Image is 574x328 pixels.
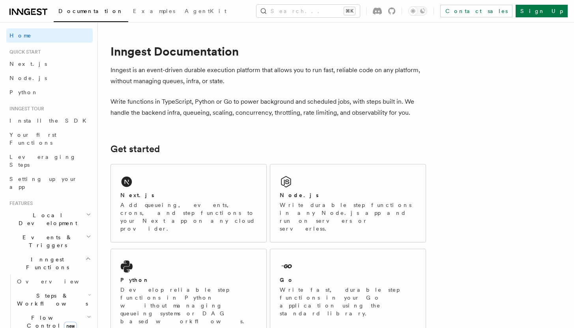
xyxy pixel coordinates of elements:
[9,75,47,81] span: Node.js
[9,176,77,190] span: Setting up your app
[280,201,416,233] p: Write durable step functions in any Node.js app and run on servers or serverless.
[9,89,38,95] span: Python
[6,106,44,112] span: Inngest tour
[110,44,426,58] h1: Inngest Documentation
[280,276,294,284] h2: Go
[110,143,160,155] a: Get started
[120,276,150,284] h2: Python
[6,230,93,252] button: Events & Triggers
[270,164,426,242] a: Node.jsWrite durable step functions in any Node.js app and run on servers or serverless.
[120,201,257,233] p: Add queueing, events, crons, and step functions to your Next app on any cloud provider.
[6,85,93,99] a: Python
[256,5,360,17] button: Search...⌘K
[6,150,93,172] a: Leveraging Steps
[14,289,93,311] button: Steps & Workflows
[9,132,56,146] span: Your first Functions
[17,278,98,285] span: Overview
[54,2,128,22] a: Documentation
[110,96,426,118] p: Write functions in TypeScript, Python or Go to power background and scheduled jobs, with steps bu...
[344,7,355,15] kbd: ⌘K
[280,286,416,317] p: Write fast, durable step functions in your Go application using the standard library.
[6,208,93,230] button: Local Development
[6,28,93,43] a: Home
[110,65,426,87] p: Inngest is an event-driven durable execution platform that allows you to run fast, reliable code ...
[185,8,226,14] span: AgentKit
[133,8,175,14] span: Examples
[6,255,85,271] span: Inngest Functions
[128,2,180,21] a: Examples
[6,252,93,274] button: Inngest Functions
[14,292,88,307] span: Steps & Workflows
[6,233,86,249] span: Events & Triggers
[6,57,93,71] a: Next.js
[120,191,154,199] h2: Next.js
[6,114,93,128] a: Install the SDK
[6,172,93,194] a: Setting up your app
[9,117,91,124] span: Install the SDK
[180,2,231,21] a: AgentKit
[9,32,32,39] span: Home
[6,128,93,150] a: Your first Functions
[9,154,76,168] span: Leveraging Steps
[408,6,427,16] button: Toggle dark mode
[280,191,319,199] h2: Node.js
[120,286,257,325] p: Develop reliable step functions in Python without managing queueing systems or DAG based workflows.
[14,274,93,289] a: Overview
[9,61,47,67] span: Next.js
[440,5,512,17] a: Contact sales
[516,5,568,17] a: Sign Up
[58,8,123,14] span: Documentation
[6,71,93,85] a: Node.js
[6,49,41,55] span: Quick start
[110,164,267,242] a: Next.jsAdd queueing, events, crons, and step functions to your Next app on any cloud provider.
[6,200,33,207] span: Features
[6,211,86,227] span: Local Development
